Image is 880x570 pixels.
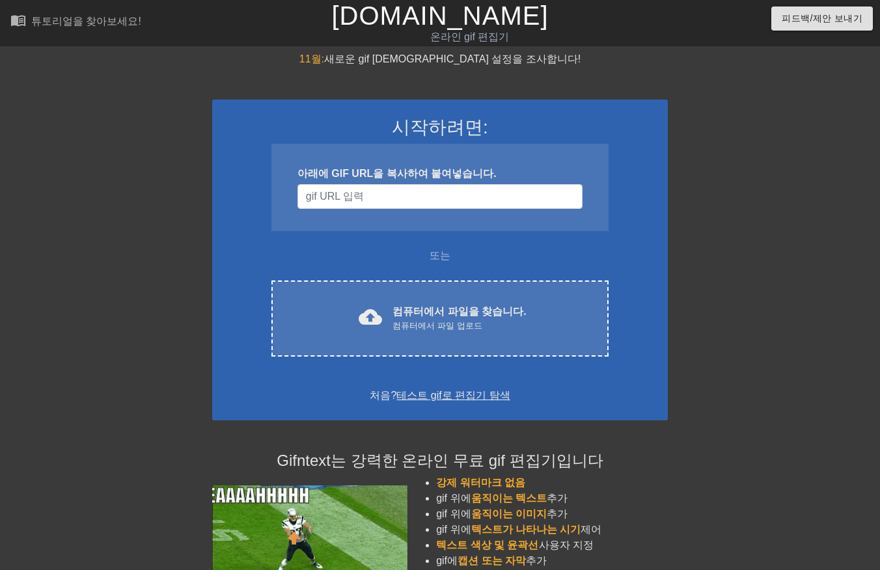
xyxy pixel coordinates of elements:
[392,306,526,317] font: 컴퓨터에서 파일을 찾습니다.
[436,506,668,522] li: gif 위에 추가
[458,555,526,566] span: 캡션 또는 자막
[331,1,548,30] a: [DOMAIN_NAME]
[300,29,640,45] div: 온라인 gif 편집기
[436,477,525,488] span: 강제 워터마크 없음
[297,184,583,209] input: 사용자 이름
[212,51,668,67] div: 새로운 gif [DEMOGRAPHIC_DATA] 설정을 조사합니다!
[436,522,668,537] li: gif 위에 제어
[782,10,862,27] span: 피드백/제안 보내기
[246,248,634,264] div: 또는
[436,539,538,550] span: 텍스트 색상 및 윤곽선
[471,493,547,504] span: 움직이는 텍스트
[212,452,668,470] h4: Gifntext는 강력한 온라인 무료 gif 편집기입니다
[471,508,547,519] span: 움직이는 이미지
[392,319,526,332] div: 컴퓨터에서 파일 업로드
[771,7,873,31] button: 피드백/제안 보내기
[229,388,651,403] div: 처음?
[436,537,668,553] li: 사용자 지정
[396,390,510,401] a: 테스트 gif로 편집기 탐색
[436,553,668,569] li: gif에 추가
[10,12,26,28] span: menu_book
[471,524,581,535] span: 텍스트가 나타나는 시기
[229,116,651,139] h3: 시작하려면:
[359,305,382,329] span: cloud_upload
[297,166,583,182] div: 아래에 GIF URL을 복사하여 붙여넣습니다.
[299,53,324,64] span: 11월:
[10,12,141,33] a: 튜토리얼을 찾아보세요!
[31,16,141,27] div: 튜토리얼을 찾아보세요!
[436,491,668,506] li: gif 위에 추가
